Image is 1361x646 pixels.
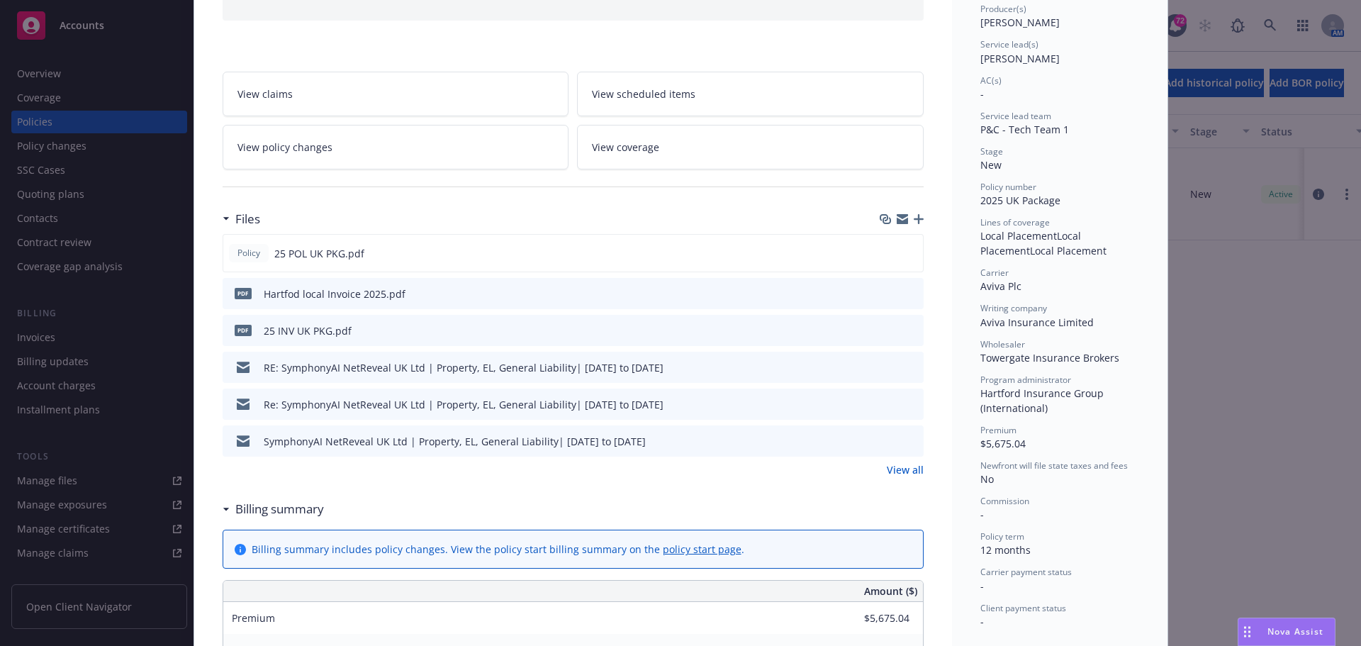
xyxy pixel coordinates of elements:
[980,543,1031,557] span: 12 months
[905,397,918,412] button: preview file
[235,325,252,335] span: pdf
[1238,618,1335,646] button: Nova Assist
[887,462,924,477] a: View all
[235,288,252,299] span: pdf
[980,3,1026,15] span: Producer(s)
[980,158,1002,172] span: New
[274,246,364,261] span: 25 POL UK PKG.pdf
[980,181,1036,193] span: Policy number
[980,279,1021,293] span: Aviva Plc
[980,145,1003,157] span: Stage
[980,460,1128,472] span: Newfront will file state taxes and fees
[1030,244,1107,257] span: Local Placement
[980,194,1060,207] span: 2025 UK Package
[223,210,260,228] div: Files
[980,472,994,486] span: No
[980,602,1066,614] span: Client payment status
[980,338,1025,350] span: Wholesaler
[980,386,1107,415] span: Hartford Insurance Group (International)
[883,360,894,375] button: download file
[905,434,918,449] button: preview file
[980,374,1071,386] span: Program administrator
[235,210,260,228] h3: Files
[905,360,918,375] button: preview file
[905,323,918,338] button: preview file
[980,87,984,101] span: -
[252,542,744,557] div: Billing summary includes policy changes. View the policy start billing summary on the .
[904,246,917,261] button: preview file
[232,611,275,625] span: Premium
[980,351,1119,364] span: Towergate Insurance Brokers
[980,38,1038,50] span: Service lead(s)
[264,397,663,412] div: Re: SymphonyAI NetReveal UK Ltd | Property, EL, General Liability| [DATE] to [DATE]
[237,87,293,101] span: View claims
[237,140,332,155] span: View policy changes
[980,615,984,628] span: -
[980,267,1009,279] span: Carrier
[826,608,918,629] input: 0.00
[980,229,1057,243] span: Local Placement
[883,397,894,412] button: download file
[223,500,324,518] div: Billing summary
[980,530,1024,542] span: Policy term
[980,566,1072,578] span: Carrier payment status
[235,247,263,260] span: Policy
[980,110,1051,122] span: Service lead team
[592,140,659,155] span: View coverage
[264,323,352,338] div: 25 INV UK PKG.pdf
[883,286,894,301] button: download file
[980,495,1029,507] span: Commission
[1238,618,1256,645] div: Drag to move
[905,286,918,301] button: preview file
[223,125,569,169] a: View policy changes
[980,508,984,521] span: -
[577,125,924,169] a: View coverage
[980,437,1026,450] span: $5,675.04
[883,434,894,449] button: download file
[980,316,1094,329] span: Aviva Insurance Limited
[980,216,1050,228] span: Lines of coverage
[980,302,1047,314] span: Writing company
[882,246,893,261] button: download file
[592,87,695,101] span: View scheduled items
[980,52,1060,65] span: [PERSON_NAME]
[980,579,984,593] span: -
[883,323,894,338] button: download file
[577,72,924,116] a: View scheduled items
[264,434,646,449] div: SymphonyAI NetReveal UK Ltd | Property, EL, General Liability| [DATE] to [DATE]
[864,584,917,598] span: Amount ($)
[264,360,663,375] div: RE: SymphonyAI NetReveal UK Ltd | Property, EL, General Liability| [DATE] to [DATE]
[235,500,324,518] h3: Billing summary
[980,424,1016,436] span: Premium
[1267,625,1323,637] span: Nova Assist
[980,74,1002,87] span: AC(s)
[223,72,569,116] a: View claims
[663,542,741,556] a: policy start page
[980,123,1069,136] span: P&C - Tech Team 1
[264,286,405,301] div: Hartfod local Invoice 2025.pdf
[980,16,1060,29] span: [PERSON_NAME]
[980,229,1084,257] span: Local Placement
